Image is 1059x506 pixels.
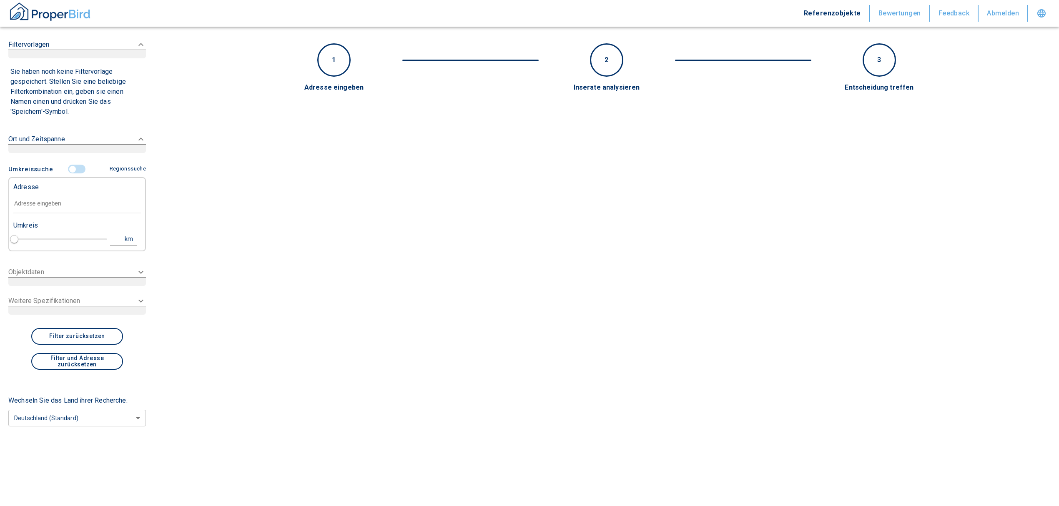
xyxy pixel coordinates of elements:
div: Adresse eingeben [232,83,437,93]
p: 2 [605,55,608,65]
p: 3 [877,55,881,65]
p: 1 [332,55,336,65]
div: Ort und Zeitspanne [8,126,146,161]
button: Bewertungen [870,5,930,22]
button: Referenzobjekte [796,5,870,22]
button: Regionssuche [106,162,146,176]
div: Deutschland (Standard) [8,407,146,429]
p: Ort und Zeitspanne [8,134,65,144]
button: Filter und Adresse zurücksetzen [31,353,123,370]
div: Filtervorlagen [8,67,146,119]
div: Objektdaten [8,262,146,291]
img: ProperBird Logo and Home Button [8,1,92,22]
p: Sie haben noch keine Filtervorlage gespeichert. Stellen Sie eine beliebige Filterkombination ein,... [10,67,144,117]
button: Abmelden [979,5,1028,22]
button: ProperBird Logo and Home Button [8,1,92,25]
p: Wechseln Sie das Land ihrer Recherche: [8,396,146,406]
button: Feedback [930,5,979,22]
button: Filter zurücksetzen [31,328,123,345]
div: Inserate analysieren [504,83,709,93]
p: Umkreis [13,220,38,230]
p: Objektdaten [8,267,44,277]
div: Filtervorlagen [8,161,146,256]
button: Umkreissuche [8,161,56,177]
input: Adresse eingeben [13,194,141,213]
p: Weitere Spezifikationen [8,296,80,306]
p: Filtervorlagen [8,40,49,50]
p: Adresse [13,182,39,192]
div: Filtervorlagen [8,31,146,67]
div: Weitere Spezifikationen [8,291,146,320]
div: Entscheidung treffen [777,83,982,93]
button: km [110,233,137,245]
div: km [127,234,135,244]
